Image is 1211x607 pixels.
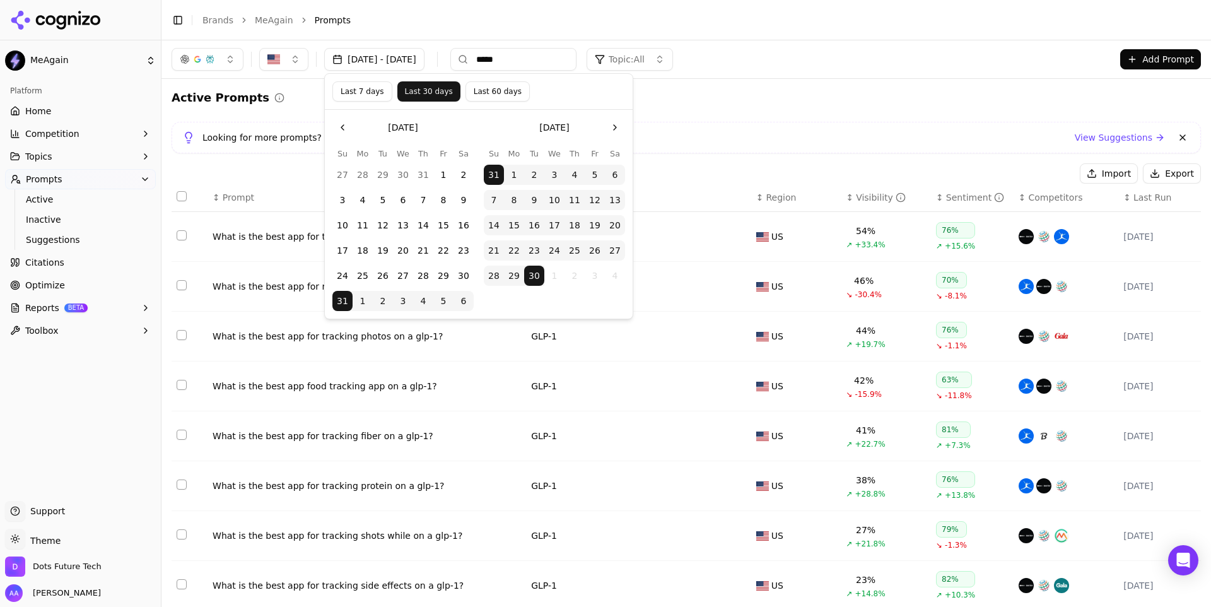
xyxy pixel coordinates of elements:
button: Tuesday, September 23rd, 2025, selected [524,240,544,261]
img: US flag [756,531,769,541]
button: Friday, September 26th, 2025, selected [585,240,605,261]
a: Brands [202,15,233,25]
button: Saturday, September 6th, 2025, selected [453,291,474,311]
button: Thursday, August 14th, 2025 [413,215,433,235]
button: Monday, September 1st, 2025, selected [504,165,524,185]
button: Dismiss banner [1175,130,1190,145]
button: Friday, August 8th, 2025 [433,190,453,210]
th: Thursday [413,148,433,160]
div: 76% [936,322,967,338]
th: Sunday [332,148,353,160]
a: GLP-1 [531,480,557,492]
div: 82% [936,571,975,587]
img: pep [1036,528,1051,543]
span: ↗ [936,440,942,451]
button: Open user button [5,584,101,602]
button: Select row 7 [177,529,187,539]
button: Sunday, August 17th, 2025 [332,240,353,261]
img: US flag [756,282,769,292]
div: [DATE] [1123,430,1196,442]
button: Thursday, September 4th, 2025, selected [413,291,433,311]
span: Toolbox [25,324,59,337]
span: ↗ [936,241,942,251]
button: [DATE] - [DATE] [324,48,424,71]
span: Topics [25,150,52,163]
span: US [771,230,783,243]
th: Thursday [565,148,585,160]
span: Citations [25,256,64,269]
button: Prompts [5,169,156,189]
button: Friday, September 19th, 2025, selected [585,215,605,235]
img: myfitnesspal [1054,229,1069,244]
div: GLP-1 [531,330,557,343]
img: shotsy [1019,528,1034,543]
button: Thursday, September 4th, 2025, selected [565,165,585,185]
span: ↗ [846,589,852,599]
div: [DATE] [1123,480,1196,492]
button: Monday, August 25th, 2025 [353,266,373,286]
button: Saturday, August 9th, 2025 [453,190,474,210]
span: US [771,529,783,542]
div: 46% [854,274,874,287]
img: pep [1054,379,1069,394]
button: Tuesday, September 2nd, 2025, selected [373,291,393,311]
span: Prompts [26,173,62,186]
button: Wednesday, August 13th, 2025 [393,215,413,235]
div: 81% [936,421,971,438]
button: Competition [5,124,156,144]
button: Open organization switcher [5,557,102,577]
button: Monday, September 15th, 2025, selected [504,215,524,235]
img: US flag [756,232,769,242]
button: Tuesday, August 5th, 2025 [373,190,393,210]
div: 79% [936,521,967,538]
span: +19.7% [855,339,885,350]
span: Last Run [1133,191,1171,204]
img: myfitnesspal [1019,279,1034,294]
div: What is the best app for tracking side effects on a glp-1? [213,579,521,592]
span: Reports [25,302,59,314]
button: Thursday, August 7th, 2025 [413,190,433,210]
a: What is the best app for tracking shots while on a glp-1? [213,529,521,542]
button: Select all rows [177,191,187,201]
span: ↘ [936,291,942,301]
nav: breadcrumb [202,14,1176,27]
img: Ameer Asghar [5,584,23,602]
button: Today, Tuesday, September 30th, 2025, selected [524,266,544,286]
table: September 2025 [484,148,625,286]
span: MeAgain [30,55,141,66]
button: Monday, August 18th, 2025 [353,240,373,261]
div: Platform [5,81,156,101]
img: glp-1 tracker [1054,578,1069,593]
th: Tuesday [524,148,544,160]
th: Wednesday [393,148,413,160]
span: Topic: All [609,53,645,66]
button: Last 30 days [397,81,460,102]
button: Select row 8 [177,579,187,589]
button: Sunday, August 31st, 2025, selected [484,165,504,185]
span: -8.1% [945,291,967,301]
img: US flag [756,481,769,491]
div: 42% [854,374,874,387]
a: Suggestions [21,231,141,249]
div: What is the best app for tracking water on a glp-1? [213,230,521,243]
button: Add Prompt [1120,49,1201,69]
button: Sunday, September 14th, 2025, selected [484,215,504,235]
img: US flag [756,332,769,341]
button: Tuesday, August 12th, 2025 [373,215,393,235]
button: Sunday, August 31st, 2025, selected [332,291,353,311]
button: Friday, September 12th, 2025, selected [585,190,605,210]
img: carb manager [1054,528,1069,543]
span: ↘ [936,341,942,351]
button: Monday, September 8th, 2025, selected [504,190,524,210]
button: Sunday, September 7th, 2025, selected [484,190,504,210]
button: Friday, August 22nd, 2025 [433,240,453,261]
button: Go to the Previous Month [332,117,353,138]
a: What is the best app for meal logging on a glp-1? [213,280,521,293]
img: United States [267,53,280,66]
img: shotsy [1036,478,1051,493]
a: What is the best app for tracking photos on a glp-1? [213,330,521,343]
th: Friday [433,148,453,160]
div: [DATE] [1123,380,1196,392]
